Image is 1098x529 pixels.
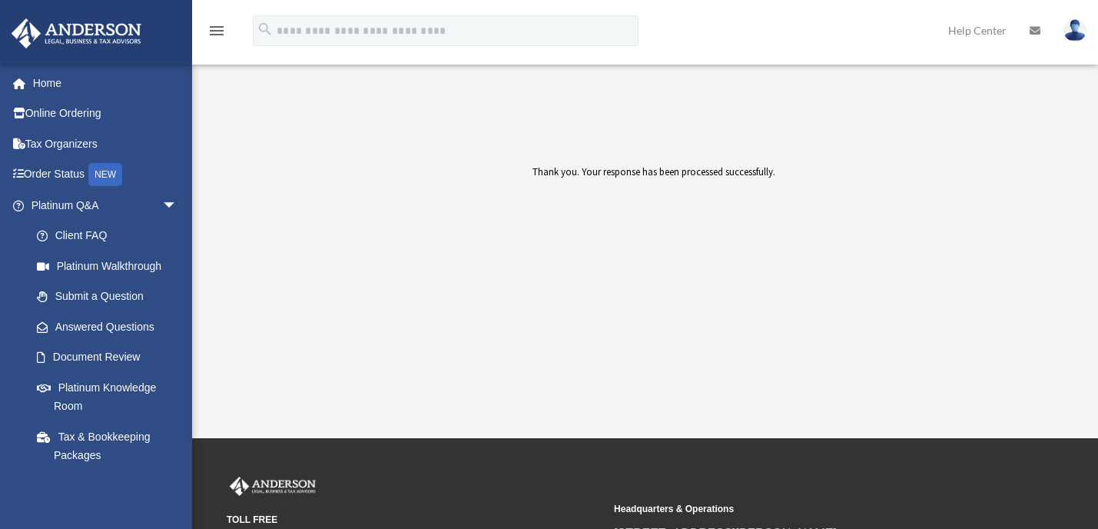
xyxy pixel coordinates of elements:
i: menu [207,22,226,40]
a: menu [207,27,226,40]
a: Online Ordering [11,98,201,129]
a: Tax Organizers [11,128,201,159]
img: Anderson Advisors Platinum Portal [227,477,319,497]
a: Order StatusNEW [11,159,201,191]
a: Platinum Walkthrough [22,251,201,281]
i: search [257,21,274,38]
a: Platinum Knowledge Room [22,372,201,421]
a: Document Review [22,342,193,373]
a: Home [11,68,201,98]
a: Submit a Question [22,281,201,312]
a: Land Trust & Deed Forum [22,471,201,501]
div: Thank you. Your response has been processed successfully. [368,164,940,279]
a: Client FAQ [22,221,201,251]
img: Anderson Advisors Platinum Portal [7,18,146,48]
div: NEW [88,163,122,186]
small: TOLL FREE [227,512,603,528]
a: Platinum Q&Aarrow_drop_down [11,190,201,221]
small: Headquarters & Operations [614,501,990,517]
img: User Pic [1063,19,1086,42]
a: Answered Questions [22,311,201,342]
span: arrow_drop_down [162,190,193,221]
a: Tax & Bookkeeping Packages [22,421,201,471]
